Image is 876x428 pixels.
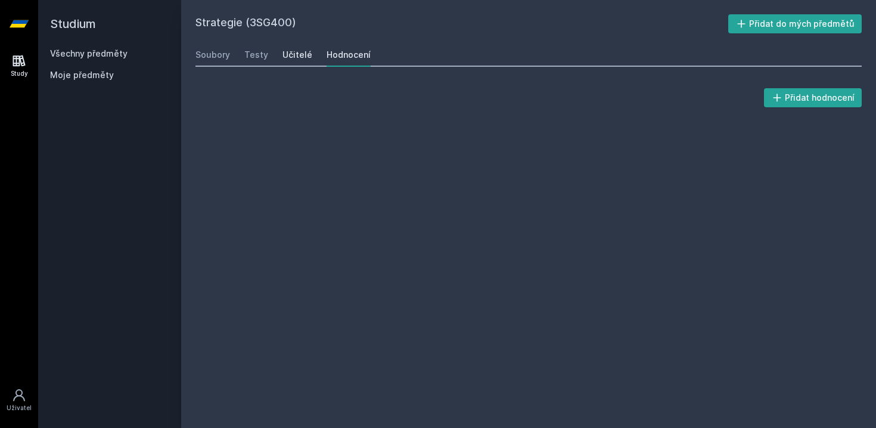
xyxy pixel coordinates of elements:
[244,43,268,67] a: Testy
[764,88,862,107] button: Přidat hodnocení
[327,43,371,67] a: Hodnocení
[2,48,36,84] a: Study
[195,14,728,33] h2: Strategie (3SG400)
[244,49,268,61] div: Testy
[7,404,32,413] div: Uživatel
[282,49,312,61] div: Učitelé
[327,49,371,61] div: Hodnocení
[50,48,128,58] a: Všechny předměty
[728,14,862,33] button: Přidat do mých předmětů
[2,382,36,418] a: Uživatel
[195,49,230,61] div: Soubory
[11,69,28,78] div: Study
[50,69,114,81] span: Moje předměty
[282,43,312,67] a: Učitelé
[195,43,230,67] a: Soubory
